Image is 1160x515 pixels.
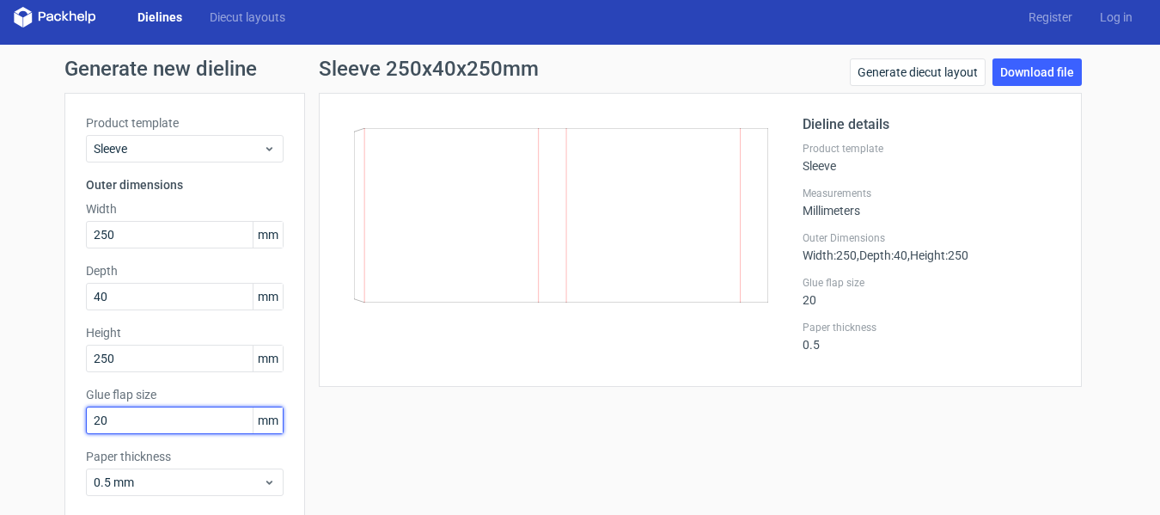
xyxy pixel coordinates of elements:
label: Width [86,200,284,218]
span: mm [253,284,283,310]
span: Width : 250 [803,248,857,262]
h3: Outer dimensions [86,176,284,193]
span: mm [253,222,283,248]
h1: Sleeve 250x40x250mm [319,58,539,79]
span: mm [253,408,283,433]
h2: Dieline details [803,114,1060,135]
label: Paper thickness [803,321,1060,334]
label: Product template [86,114,284,132]
div: 0.5 [803,321,1060,352]
span: 0.5 mm [94,474,263,491]
label: Outer Dimensions [803,231,1060,245]
span: , Depth : 40 [857,248,907,262]
a: Dielines [124,9,196,26]
a: Log in [1086,9,1146,26]
span: Sleeve [94,140,263,157]
a: Download file [992,58,1082,86]
label: Glue flap size [803,276,1060,290]
label: Height [86,324,284,341]
span: mm [253,346,283,371]
div: 20 [803,276,1060,307]
label: Measurements [803,187,1060,200]
div: Sleeve [803,142,1060,173]
span: , Height : 250 [907,248,968,262]
div: Millimeters [803,187,1060,218]
label: Paper thickness [86,448,284,465]
label: Depth [86,262,284,279]
h1: Generate new dieline [64,58,1096,79]
label: Glue flap size [86,386,284,403]
a: Generate diecut layout [850,58,986,86]
a: Diecut layouts [196,9,299,26]
label: Product template [803,142,1060,156]
a: Register [1015,9,1086,26]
